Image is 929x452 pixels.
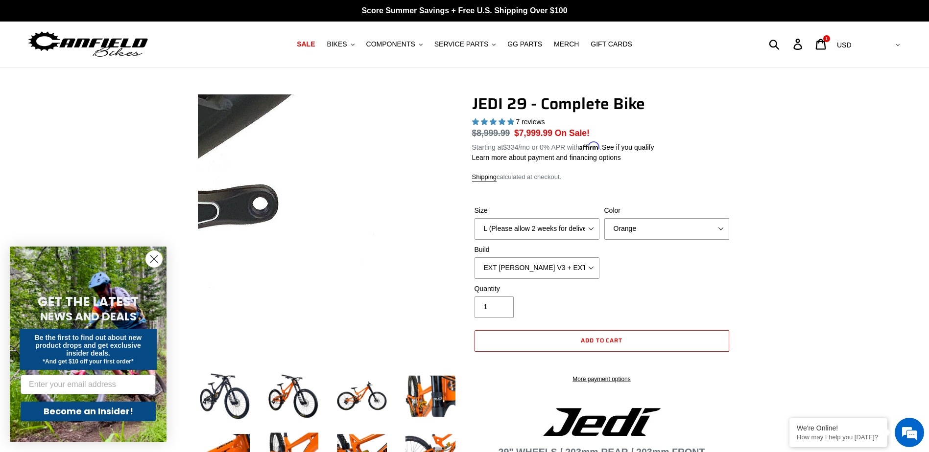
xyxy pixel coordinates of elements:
[507,40,542,48] span: GG PARTS
[472,128,510,138] s: $8,999.99
[43,358,133,365] span: *And get $10 off your first order*
[472,173,497,181] a: Shipping
[543,408,661,436] img: Jedi Logo
[366,40,415,48] span: COMPONENTS
[581,336,623,345] span: Add to cart
[502,38,547,51] a: GG PARTS
[38,293,139,311] span: GET THE LATEST
[472,172,732,182] div: calculated at checkout.
[434,40,488,48] span: SERVICE PARTS
[475,284,599,294] label: Quantity
[40,309,137,324] span: NEWS AND DEALS
[516,118,545,126] span: 7 reviews
[475,205,599,216] label: Size
[472,118,516,126] span: 5.00 stars
[327,40,347,48] span: BIKES
[35,334,142,357] span: Be the first to find out about new product drops and get exclusive insider deals.
[475,245,599,255] label: Build
[404,369,457,423] img: Load image into Gallery viewer, JEDI 29 - Complete Bike
[579,142,600,150] span: Affirm
[797,424,880,432] div: We're Online!
[586,38,637,51] a: GIFT CARDS
[266,369,320,423] img: Load image into Gallery viewer, JEDI 29 - Complete Bike
[21,375,156,394] input: Enter your email address
[591,40,632,48] span: GIFT CARDS
[549,38,584,51] a: MERCH
[503,143,518,151] span: $334
[602,143,654,151] a: See if you qualify - Learn more about Affirm Financing (opens in modal)
[810,34,833,55] a: 1
[472,94,732,113] h1: JEDI 29 - Complete Bike
[21,402,156,421] button: Become an Insider!
[475,375,729,384] a: More payment options
[145,250,163,268] button: Close dialog
[514,128,552,138] span: $7,999.99
[429,38,500,51] button: SERVICE PARTS
[797,433,880,441] p: How may I help you today?
[361,38,428,51] button: COMPONENTS
[335,369,389,423] img: Load image into Gallery viewer, JEDI 29 - Complete Bike
[198,369,252,423] img: Load image into Gallery viewer, JEDI 29 - Complete Bike
[297,40,315,48] span: SALE
[472,140,654,153] p: Starting at /mo or 0% APR with .
[825,36,828,41] span: 1
[475,330,729,352] button: Add to cart
[555,127,590,139] span: On Sale!
[27,29,149,60] img: Canfield Bikes
[322,38,359,51] button: BIKES
[292,38,320,51] a: SALE
[604,205,729,216] label: Color
[472,154,621,161] a: Learn more about payment and financing options
[774,33,799,55] input: Search
[554,40,579,48] span: MERCH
